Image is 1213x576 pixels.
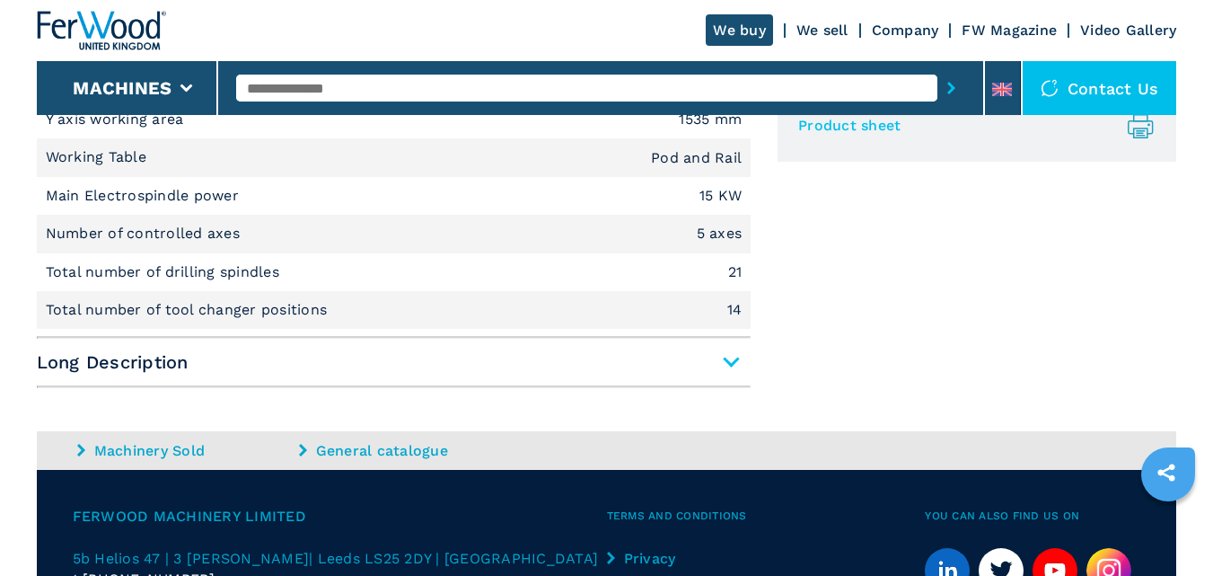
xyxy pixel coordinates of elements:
[299,440,516,461] a: General catalogue
[679,112,742,127] em: 1535 mm
[796,22,848,39] a: We sell
[607,506,926,527] span: Terms and Conditions
[46,300,332,320] p: Total number of tool changer positions
[77,440,294,461] a: Machinery Sold
[1023,61,1177,115] div: Contact us
[46,262,285,282] p: Total number of drilling spindles
[1041,79,1059,97] img: Contact us
[46,147,152,167] p: Working Table
[607,548,746,569] a: Privacy
[1144,450,1189,495] a: sharethis
[925,506,1140,527] span: You can also find us on
[651,151,742,165] em: Pod and Rail
[872,22,939,39] a: Company
[46,224,245,244] p: Number of controlled axes
[727,303,743,317] em: 14
[37,346,751,378] span: Long Description
[1137,495,1200,563] iframe: Chat
[1080,22,1176,39] a: Video Gallery
[937,67,965,109] button: submit-button
[798,111,1147,141] a: Product sheet
[37,11,166,50] img: Ferwood
[309,550,598,567] span: | Leeds LS25 2DY | [GEOGRAPHIC_DATA]
[706,14,773,46] a: We buy
[73,77,171,99] button: Machines
[962,22,1057,39] a: FW Magazine
[73,548,607,569] a: 5b Helios 47 | 3 [PERSON_NAME]| Leeds LS25 2DY | [GEOGRAPHIC_DATA]
[46,186,244,206] p: Main Electrospindle power
[699,189,742,203] em: 15 KW
[73,550,310,567] span: 5b Helios 47 | 3 [PERSON_NAME]
[728,265,743,279] em: 21
[37,63,751,330] div: Short Description
[73,506,607,527] span: Ferwood Machinery Limited
[46,110,189,129] p: Y axis working area
[697,226,743,241] em: 5 axes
